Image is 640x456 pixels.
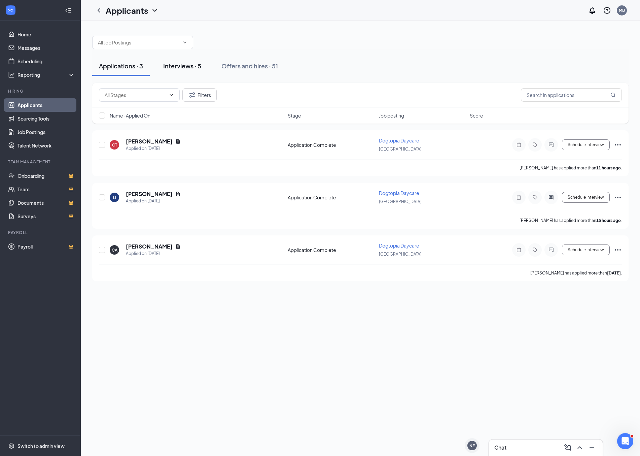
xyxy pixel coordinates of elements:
svg: Note [515,247,523,253]
div: Switch to admin view [17,443,65,449]
a: SurveysCrown [17,209,75,223]
svg: Settings [8,443,15,449]
svg: WorkstreamLogo [7,7,14,13]
a: Job Postings [17,125,75,139]
span: [GEOGRAPHIC_DATA] [379,252,422,257]
button: ChevronUp [574,442,585,453]
svg: ChevronDown [169,92,174,98]
span: [GEOGRAPHIC_DATA] [379,146,422,152]
div: Applied on [DATE] [126,145,181,152]
div: Payroll [8,230,74,235]
div: Application Complete [288,141,375,148]
a: Sourcing Tools [17,112,75,125]
a: TeamCrown [17,183,75,196]
input: All Stages [105,91,166,99]
svg: ActiveChat [547,247,555,253]
svg: Ellipses [614,193,622,201]
svg: Document [175,139,181,144]
svg: ActiveChat [547,142,555,148]
iframe: Intercom live chat [617,433,633,449]
p: [PERSON_NAME] has applied more than . [520,218,622,223]
button: Minimize [586,442,597,453]
input: All Job Postings [98,39,179,46]
svg: Ellipses [614,141,622,149]
h5: [PERSON_NAME] [126,243,173,250]
svg: Collapse [65,7,72,14]
h1: Applicants [106,5,148,16]
h5: [PERSON_NAME] [126,138,173,145]
div: NE [469,443,475,449]
div: Hiring [8,88,74,94]
p: [PERSON_NAME] has applied more than . [520,165,622,171]
div: Application Complete [288,247,375,253]
span: Name · Applied On [110,112,150,119]
svg: ChevronUp [576,444,584,452]
svg: Minimize [588,444,596,452]
a: PayrollCrown [17,240,75,253]
b: 11 hours ago [596,165,621,170]
b: 15 hours ago [596,218,621,223]
svg: Tag [531,195,539,200]
div: Reporting [17,71,75,78]
svg: ChevronDown [182,40,187,45]
a: OnboardingCrown [17,169,75,183]
b: [DATE] [607,270,621,275]
h3: Chat [494,444,506,451]
div: LI [113,195,116,200]
span: Job posting [379,112,404,119]
svg: Note [515,195,523,200]
div: MB [619,7,625,13]
svg: Document [175,244,181,249]
a: Scheduling [17,55,75,68]
div: CT [112,142,117,148]
div: Applications · 3 [99,62,143,70]
span: Stage [288,112,301,119]
svg: Tag [531,247,539,253]
div: Offers and hires · 51 [221,62,278,70]
a: Messages [17,41,75,55]
svg: Document [175,191,181,197]
a: Talent Network [17,139,75,152]
input: Search in applications [521,88,622,102]
a: Home [17,28,75,41]
span: [GEOGRAPHIC_DATA] [379,199,422,204]
p: [PERSON_NAME] has applied more than . [530,270,622,276]
h5: [PERSON_NAME] [126,190,173,198]
span: Dogtopia Daycare [379,137,419,143]
svg: Notifications [588,6,596,14]
a: Applicants [17,98,75,112]
span: Dogtopia Daycare [379,190,419,196]
span: Dogtopia Daycare [379,242,419,249]
button: Schedule Interview [562,139,610,150]
svg: ChevronLeft [95,6,103,14]
svg: ComposeMessage [564,444,572,452]
div: Interviews · 5 [163,62,201,70]
svg: Filter [188,91,196,99]
button: Filter Filters [182,88,217,102]
svg: Tag [531,142,539,148]
button: Schedule Interview [562,192,610,203]
div: CA [112,247,117,253]
div: Application Complete [288,194,375,201]
div: Applied on [DATE] [126,198,181,204]
svg: MagnifyingGlass [610,92,616,98]
div: Team Management [8,159,74,165]
svg: ChevronDown [151,6,159,14]
svg: Note [515,142,523,148]
button: Schedule Interview [562,245,610,255]
button: ComposeMessage [562,442,573,453]
svg: Ellipses [614,246,622,254]
span: Score [470,112,483,119]
svg: ActiveChat [547,195,555,200]
svg: Analysis [8,71,15,78]
div: Applied on [DATE] [126,250,181,257]
a: DocumentsCrown [17,196,75,209]
svg: QuestionInfo [603,6,611,14]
